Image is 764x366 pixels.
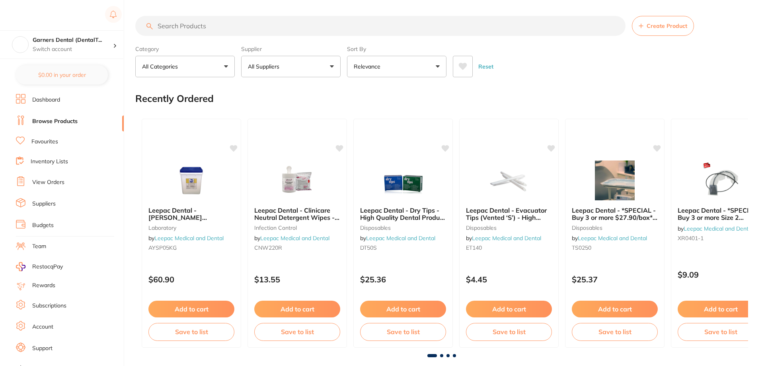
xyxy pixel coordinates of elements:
label: Sort By [347,45,446,53]
b: Leepac Dental - Dry Tips - High Quality Dental Product - Small [360,207,446,221]
input: Search Products [135,16,626,36]
button: Save to list [360,323,446,341]
a: Budgets [32,221,54,229]
span: by [572,235,647,242]
span: by [148,235,224,242]
small: ET140 [466,245,552,251]
a: Leepac Medical and Dental [366,235,435,242]
a: Subscriptions [32,302,66,310]
p: All Suppliers [248,63,283,70]
p: $9.09 [678,270,764,279]
span: by [360,235,435,242]
p: $4.45 [466,275,552,284]
span: Create Product [647,23,687,29]
button: Create Product [632,16,694,36]
button: Save to list [678,323,764,341]
a: RestocqPay [16,262,63,271]
p: $13.55 [254,275,340,284]
a: Support [32,344,53,352]
img: Restocq Logo [16,10,67,20]
img: Leepac Dental - Dry Tips - High Quality Dental Product - Small [377,160,429,200]
small: disposables [466,225,552,231]
button: Reset [476,56,496,77]
h4: Garners Dental (DentalTown 5) [33,36,113,44]
p: All Categories [142,63,181,70]
label: Supplier [241,45,341,53]
img: Leepac Dental - *SPECIAL - Buy 3 or more $27.90/box* Plastic Tray Sleeves - High Quality Dental P... [589,160,641,200]
a: View Orders [32,178,64,186]
img: Leepac Dental - Ainsworth Yellowstone - High Quality Dental Product - 5kg Pail [166,160,217,200]
b: Leepac Dental - Ainsworth Yellowstone - High Quality Dental Product - 5kg Pail [148,207,234,221]
a: Account [32,323,53,331]
b: Leepac Dental - Evacuator Tips (Vented ‘S’) - High Quality Dental Product [466,207,552,221]
p: $25.37 [572,275,658,284]
a: Suppliers [32,200,56,208]
button: Add to cart [254,301,340,317]
small: laboratory [148,225,234,231]
small: disposables [360,225,446,231]
button: Relevance [347,56,446,77]
b: Leepac Dental - Clinicare Neutral Detergent Wipes - High Quality Dental Product - Refill [254,207,340,221]
p: Switch account [33,45,113,53]
a: Team [32,243,46,251]
button: $0.00 in your order [16,65,108,84]
small: infection control [254,225,340,231]
h2: Recently Ordered [135,93,214,104]
a: Restocq Logo [16,6,67,24]
button: Add to cart [572,301,658,317]
span: by [254,235,329,242]
button: Save to list [254,323,340,341]
button: Add to cart [360,301,446,317]
a: Leepac Medical and Dental [260,235,329,242]
img: Leepac Dental - Clinicare Neutral Detergent Wipes - High Quality Dental Product - Refill [271,160,323,200]
a: Leepac Medical and Dental [684,225,753,232]
p: $60.90 [148,275,234,284]
b: Leepac Dental - *SPECIAL - Buy 3 or more $27.90/box* Plastic Tray Sleeves - High Quality Dental P... [572,207,658,221]
a: Leepac Medical and Dental [154,235,224,242]
a: Inventory Lists [31,158,68,166]
button: Add to cart [148,301,234,317]
button: Add to cart [466,301,552,317]
img: RestocqPay [16,262,25,271]
button: Save to list [572,323,658,341]
small: CNW220R [254,245,340,251]
small: disposables [572,225,658,231]
img: Leepac Dental - Evacuator Tips (Vented ‘S’) - High Quality Dental Product [483,160,535,200]
button: Add to cart [678,301,764,317]
small: AYSP05KG [148,245,234,251]
span: by [678,225,753,232]
img: Leepac Dental - *SPECIAL - Buy 3 or more Size 2 $8.90/bag and more* X-Ray Sensor Sleeves - High Q... [695,160,746,200]
button: All Categories [135,56,235,77]
button: All Suppliers [241,56,341,77]
a: Favourites [31,138,58,146]
img: Garners Dental (DentalTown 5) [12,37,28,53]
span: by [466,235,541,242]
span: RestocqPay [32,263,63,271]
a: Dashboard [32,96,60,104]
p: Relevance [354,63,384,70]
b: Leepac Dental - *SPECIAL - Buy 3 or more Size 2 $8.90/bag and more* X-Ray Sensor Sleeves - High Q... [678,207,764,221]
small: TS0250 [572,245,658,251]
a: Leepac Medical and Dental [578,235,647,242]
a: Leepac Medical and Dental [472,235,541,242]
a: Rewards [32,282,55,290]
p: $25.36 [360,275,446,284]
button: Save to list [148,323,234,341]
small: XR0401-1 [678,235,764,241]
small: DT50S [360,245,446,251]
a: Browse Products [32,117,78,125]
button: Save to list [466,323,552,341]
label: Category [135,45,235,53]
